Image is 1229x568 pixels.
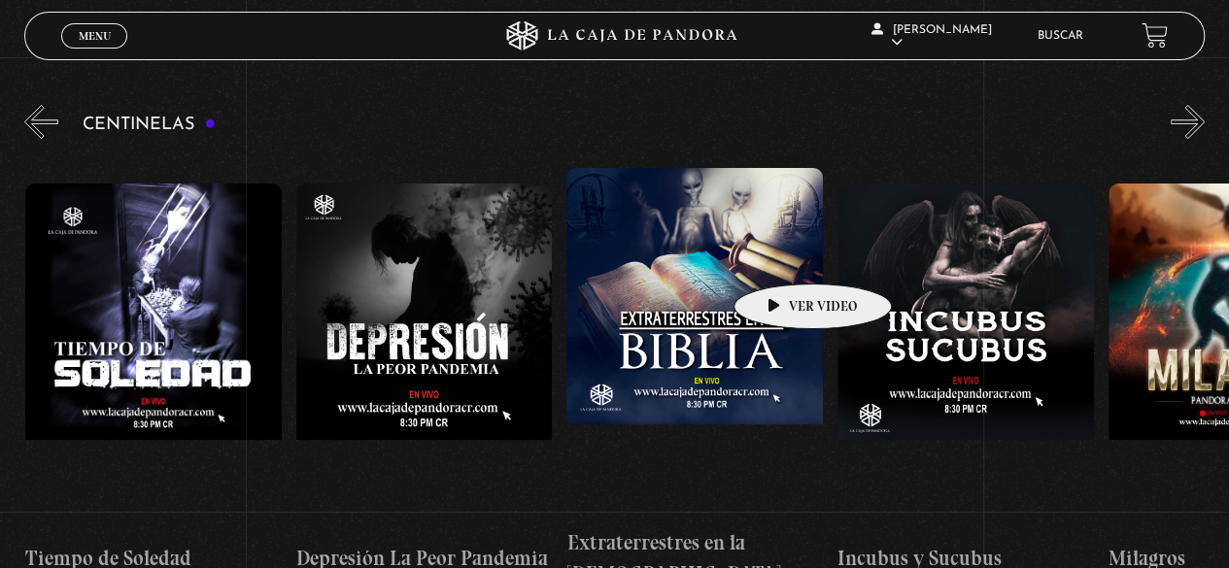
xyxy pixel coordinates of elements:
span: Cerrar [72,46,118,59]
span: Menu [79,30,111,42]
button: Next [1171,105,1205,139]
a: View your shopping cart [1142,22,1168,49]
a: Buscar [1038,30,1083,42]
h3: Centinelas [83,116,216,134]
button: Previous [24,105,58,139]
span: [PERSON_NAME] [871,24,992,49]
